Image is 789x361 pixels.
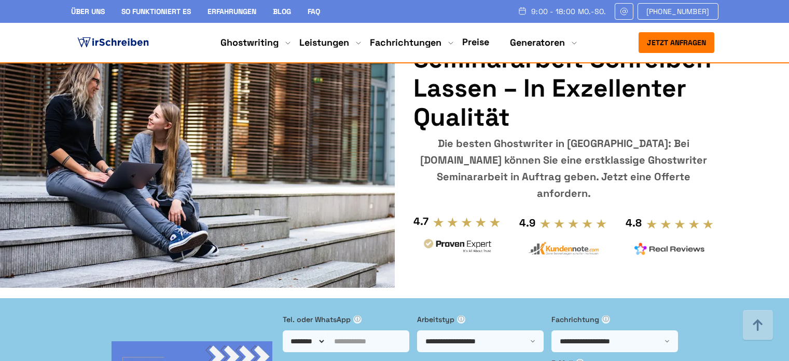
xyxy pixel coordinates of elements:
a: Fachrichtungen [370,36,441,49]
img: stars [539,218,607,230]
span: ⓘ [353,315,362,324]
div: 4.8 [626,215,642,231]
img: provenexpert [422,237,493,257]
a: Generatoren [510,36,565,49]
a: Blog [273,7,291,16]
img: kundennote [528,242,599,256]
label: Tel. oder WhatsApp [283,314,409,325]
a: FAQ [308,7,320,16]
a: Über uns [71,7,105,16]
img: Schedule [518,7,527,15]
img: realreviews [634,243,705,255]
a: Erfahrungen [207,7,256,16]
img: logo ghostwriter-österreich [75,35,151,50]
img: Email [619,7,629,16]
div: Die besten Ghostwriter in [GEOGRAPHIC_DATA]: Bei [DOMAIN_NAME] können Sie eine erstklassige Ghost... [413,135,714,202]
img: button top [742,310,773,341]
img: stars [646,219,714,230]
h1: Seminararbeit Schreiben Lassen – in exzellenter Qualität [413,45,714,132]
span: 9:00 - 18:00 Mo.-So. [531,7,606,16]
span: ⓘ [602,315,610,324]
a: Leistungen [299,36,349,49]
a: Ghostwriting [220,36,279,49]
div: 4.7 [413,213,428,230]
span: ⓘ [457,315,465,324]
a: So funktioniert es [121,7,191,16]
span: [PHONE_NUMBER] [646,7,710,16]
a: Preise [462,36,489,48]
img: stars [433,217,501,228]
label: Fachrichtung [551,314,678,325]
div: 4.9 [519,215,535,231]
label: Arbeitstyp [417,314,544,325]
button: Jetzt anfragen [639,32,714,53]
a: [PHONE_NUMBER] [638,3,718,20]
